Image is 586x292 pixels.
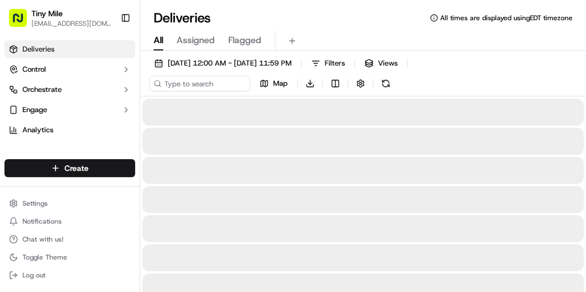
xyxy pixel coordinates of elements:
button: Chat with us! [4,231,135,247]
span: Deliveries [22,44,54,54]
span: Create [64,163,89,174]
span: [DATE] 12:00 AM - [DATE] 11:59 PM [168,58,292,68]
span: Settings [22,199,48,208]
button: Log out [4,267,135,283]
button: Tiny Mile [31,8,63,19]
span: Toggle Theme [22,253,67,262]
button: Map [255,76,293,91]
button: Tiny Mile[EMAIL_ADDRESS][DOMAIN_NAME] [4,4,116,31]
button: Toggle Theme [4,249,135,265]
span: Log out [22,271,45,280]
span: Control [22,64,46,75]
button: Views [359,55,403,71]
div: Favorites [4,148,135,166]
span: Chat with us! [22,235,63,244]
span: Analytics [22,125,53,135]
span: Flagged [228,34,261,47]
span: Views [378,58,398,68]
button: Filters [306,55,350,71]
span: Map [273,78,288,89]
span: Assigned [177,34,215,47]
button: [EMAIL_ADDRESS][DOMAIN_NAME] [31,19,112,28]
span: Orchestrate [22,85,62,95]
button: Refresh [378,76,394,91]
button: Control [4,61,135,78]
span: All times are displayed using EDT timezone [440,13,573,22]
button: Create [4,159,135,177]
a: Analytics [4,121,135,139]
span: Notifications [22,217,62,226]
h1: Deliveries [154,9,211,27]
span: All [154,34,163,47]
button: Orchestrate [4,81,135,99]
a: Deliveries [4,40,135,58]
input: Type to search [149,76,250,91]
button: [DATE] 12:00 AM - [DATE] 11:59 PM [149,55,297,71]
button: Engage [4,101,135,119]
button: Notifications [4,214,135,229]
button: Settings [4,196,135,211]
span: Filters [325,58,345,68]
span: Engage [22,105,47,115]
